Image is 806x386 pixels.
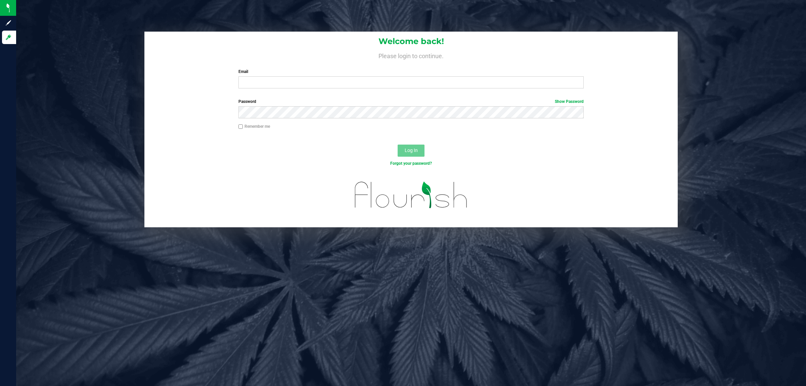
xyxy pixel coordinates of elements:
span: Password [238,99,256,104]
h4: Please login to continue. [144,51,678,59]
label: Remember me [238,123,270,129]
label: Email [238,69,584,75]
h1: Welcome back! [144,37,678,46]
a: Forgot your password? [390,161,432,166]
inline-svg: Log in [5,34,12,41]
button: Log In [398,145,424,157]
input: Remember me [238,124,243,129]
a: Show Password [555,99,584,104]
img: flourish_logo.svg [345,173,478,217]
inline-svg: Sign up [5,20,12,26]
span: Log In [405,148,418,153]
